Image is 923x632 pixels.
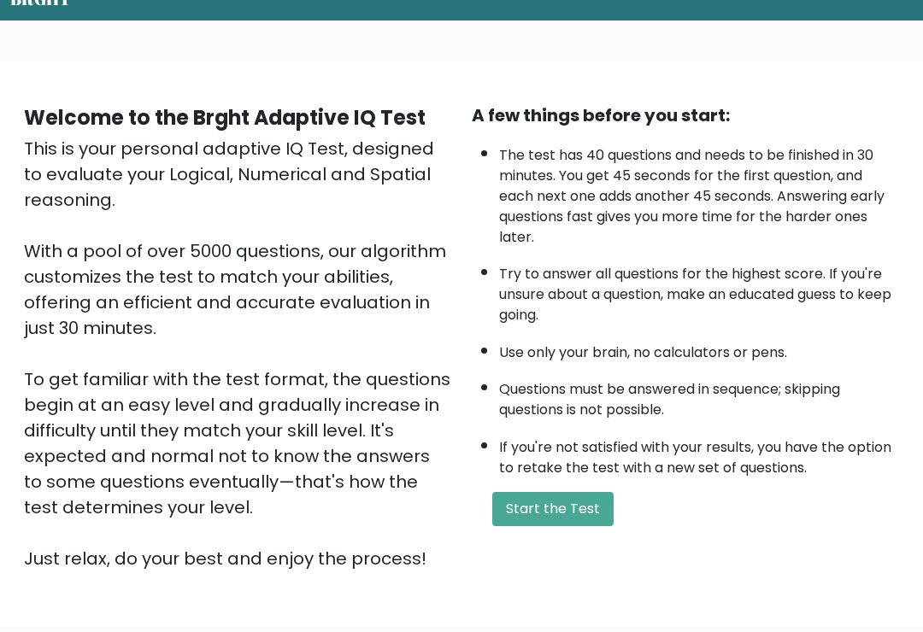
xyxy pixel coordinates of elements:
[499,371,899,420] li: Questions must be answered in sequence; skipping questions is not possible.
[499,137,899,248] li: The test has 40 questions and needs to be finished in 30 minutes. You get 45 seconds for the firs...
[492,492,614,526] button: Start the Test
[499,255,899,325] li: Try to answer all questions for the highest score. If you're unsure about a question, make an edu...
[499,334,899,363] li: Use only your brain, no calculators or pens.
[472,102,899,128] div: A few things before you start:
[499,429,899,478] li: If you're not satisfied with your results, you have the option to retake the test with a new set ...
[24,136,451,571] div: This is your personal adaptive IQ Test, designed to evaluate your Logical, Numerical and Spatial ...
[24,103,426,132] b: Welcome to the Brght Adaptive IQ Test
